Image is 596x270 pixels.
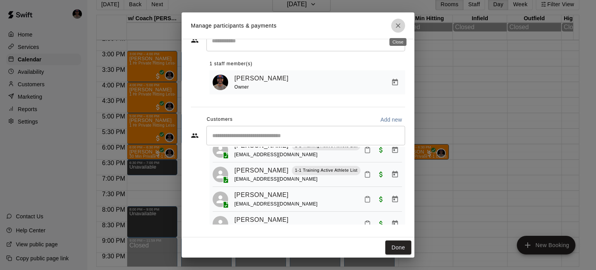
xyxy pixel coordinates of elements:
div: Hayden Cockrell [213,192,228,207]
button: Manage bookings & payment [388,75,402,89]
span: Paid with Card [374,171,388,177]
button: Mark attendance [361,217,374,230]
button: Mark attendance [361,168,374,181]
button: Mark attendance [361,143,374,157]
button: Manage bookings & payment [388,192,402,206]
button: Manage bookings & payment [388,167,402,181]
span: Customers [207,113,233,126]
div: Gianna Tomada [213,167,228,182]
span: [EMAIL_ADDRESS][DOMAIN_NAME] [234,201,318,207]
p: 1-1 Training Active Athlete List [295,167,357,174]
div: Search staff [206,31,405,51]
button: Mark attendance [361,193,374,206]
button: Close [391,19,405,33]
svg: Customers [191,132,199,139]
span: 1 staff member(s) [210,58,253,70]
p: Manage participants & payments [191,22,277,30]
div: Lucy Rodriguez [213,216,228,232]
img: Allen Quinney [213,75,228,90]
p: Add new [380,116,402,124]
div: Brooklyn Cunningham [213,142,228,158]
a: [PERSON_NAME] [234,73,289,84]
button: Add new [377,113,405,126]
a: [PERSON_NAME] [234,215,289,225]
svg: Staff [191,37,199,44]
a: [PERSON_NAME] [234,165,289,176]
span: Paid with Card [374,146,388,153]
button: Done [385,240,411,255]
button: Manage bookings & payment [388,143,402,157]
span: [EMAIL_ADDRESS][DOMAIN_NAME] [234,152,318,157]
span: Paid with Card [374,195,388,202]
span: [EMAIL_ADDRESS][DOMAIN_NAME] [234,176,318,182]
button: Manage bookings & payment [388,217,402,231]
div: Start typing to search customers... [206,126,405,145]
div: Close [390,38,407,46]
span: Owner [234,84,249,90]
a: [PERSON_NAME] [234,190,289,200]
span: Paid with POS (Swift) [374,220,388,226]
